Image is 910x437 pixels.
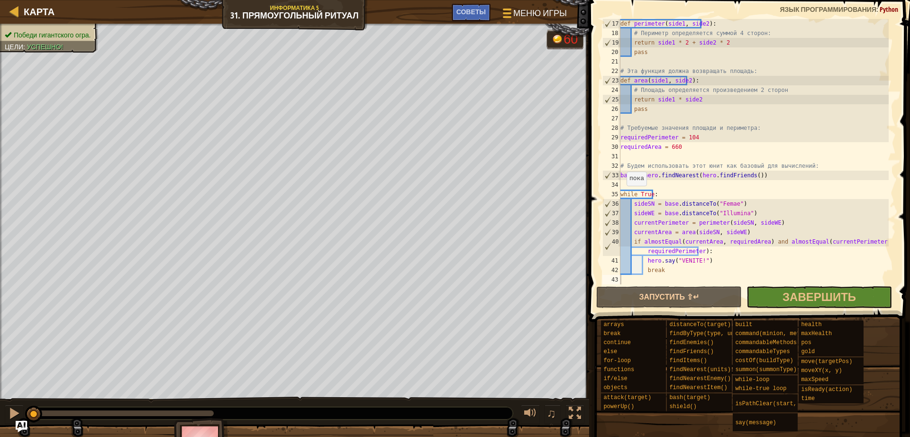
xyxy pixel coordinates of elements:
[801,376,828,383] span: maxSpeed
[669,348,714,355] span: findFriends()
[669,394,710,401] span: bash(target)
[603,171,620,180] div: 33
[603,218,620,228] div: 38
[669,330,748,337] span: findByType(type, units)
[669,339,714,346] span: findEnemies()
[5,43,23,51] span: Цели
[876,5,880,14] span: :
[735,366,797,373] span: summon(summonType)
[603,237,620,256] div: 40
[546,29,583,49] div: Team 'humans' has 60 gold.
[495,4,573,26] button: Меню игры
[783,289,856,304] span: Завершить
[545,405,561,424] button: ♫
[5,405,24,424] button: Ctrl + P: Pause
[880,5,898,14] span: Python
[23,43,27,51] span: :
[5,30,91,40] li: Победи гигантского огра.
[602,57,620,66] div: 21
[801,339,811,346] span: pos
[19,5,55,18] a: Карта
[603,330,620,337] span: break
[603,228,620,237] div: 39
[603,95,620,104] div: 25
[801,367,842,374] span: moveXY(x, y)
[603,199,620,209] div: 36
[801,321,821,328] span: health
[602,133,620,142] div: 29
[24,5,55,18] span: Карта
[735,330,855,337] span: command(minion, method, arg1, arg2)
[603,348,617,355] span: else
[603,19,620,28] div: 17
[735,339,797,346] span: commandableMethods
[565,405,584,424] button: Переключить полноэкранный режим
[602,123,620,133] div: 28
[602,152,620,161] div: 31
[801,330,832,337] span: maxHealth
[801,358,852,365] span: move(targetPos)
[603,403,634,410] span: powerUp()
[735,321,752,328] span: built
[669,366,731,373] span: findNearest(units)
[603,339,631,346] span: continue
[602,180,620,190] div: 34
[669,357,707,364] span: findItems()
[603,384,627,391] span: objects
[735,401,814,407] span: isPathClear(start, end)
[596,286,742,308] button: Запустить ⇧↵
[602,161,620,171] div: 32
[603,394,651,401] span: attack(target)
[669,375,731,382] span: findNearestEnemy()
[801,386,852,393] span: isReady(action)
[602,66,620,76] div: 22
[602,275,620,284] div: 43
[14,31,91,39] span: Победи гигантского огра.
[602,256,620,265] div: 41
[669,403,697,410] span: shield()
[735,419,776,426] span: say(message)
[602,28,620,38] div: 18
[669,384,727,391] span: findNearestItem()
[513,7,567,19] span: Меню игры
[27,43,63,51] span: Успешно!
[16,421,27,432] button: Ask AI
[521,405,540,424] button: Регулировать громкость
[746,286,892,308] button: Завершить
[603,375,627,382] span: if/else
[456,7,486,16] span: Советы
[735,348,790,355] span: commandableTypes
[603,321,624,328] span: arrays
[546,406,556,420] span: ♫
[603,209,620,218] div: 37
[735,376,769,383] span: while-loop
[602,47,620,57] div: 20
[602,142,620,152] div: 30
[603,366,634,373] span: functions
[603,38,620,47] div: 19
[735,385,786,392] span: while-true loop
[602,114,620,123] div: 27
[801,395,815,402] span: time
[629,175,644,182] code: пока
[602,265,620,275] div: 42
[669,321,731,328] span: distanceTo(target)
[735,357,793,364] span: costOf(buildType)
[602,190,620,199] div: 35
[564,33,578,46] div: 60
[603,76,620,85] div: 23
[602,85,620,95] div: 24
[780,5,876,14] span: Язык программирования
[801,348,815,355] span: gold
[603,357,631,364] span: for-loop
[602,104,620,114] div: 26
